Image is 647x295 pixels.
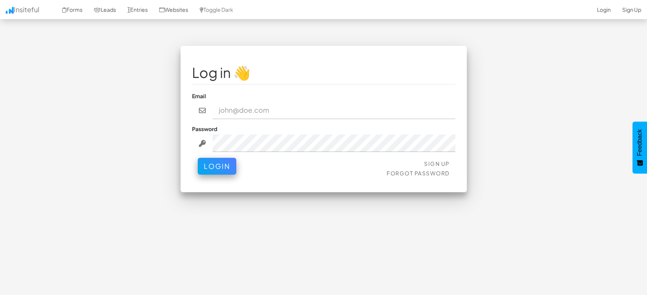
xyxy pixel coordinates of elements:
button: Login [198,158,236,175]
input: john@doe.com [213,102,455,119]
label: Email [192,92,206,100]
a: Forgot Password [387,170,450,177]
span: Feedback [636,129,643,156]
h1: Log in 👋 [192,65,455,80]
label: Password [192,125,217,133]
a: Sign Up [424,160,450,167]
img: icon.png [6,7,14,14]
button: Feedback - Show survey [632,122,647,173]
